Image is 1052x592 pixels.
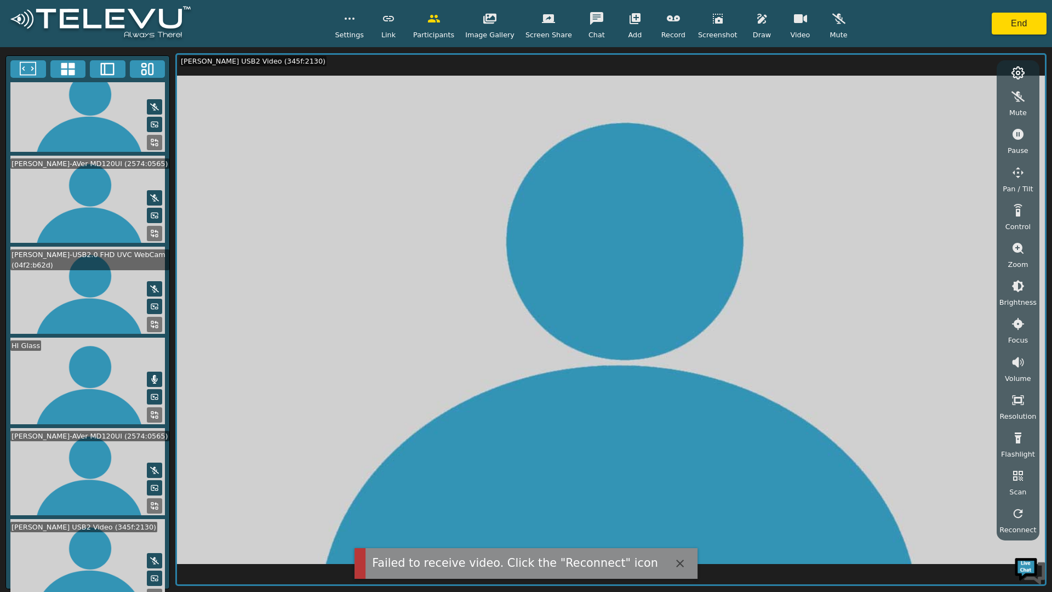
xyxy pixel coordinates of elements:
[19,51,46,78] img: d_736959983_company_1615157101543_736959983
[180,56,327,66] div: [PERSON_NAME] USB2 Video (345f:2130)
[999,525,1036,535] span: Reconnect
[381,30,396,40] span: Link
[1014,554,1047,587] img: Chat Widget
[64,138,151,249] span: We're online!
[1008,259,1028,270] span: Zoom
[147,498,162,514] button: Replace Feed
[147,226,162,241] button: Replace Feed
[147,463,162,478] button: Mute
[1005,221,1031,232] span: Control
[5,299,209,338] textarea: Type your message and hit 'Enter'
[10,340,41,351] div: HI Glass
[1009,107,1027,118] span: Mute
[147,571,162,586] button: Picture in Picture
[1008,335,1028,345] span: Focus
[50,60,86,78] button: 4x4
[147,208,162,223] button: Picture in Picture
[753,30,771,40] span: Draw
[992,13,1047,35] button: End
[147,117,162,132] button: Picture in Picture
[5,3,196,44] img: logoWhite.png
[10,60,46,78] button: Fullscreen
[588,30,605,40] span: Chat
[147,99,162,115] button: Mute
[335,30,364,40] span: Settings
[147,407,162,423] button: Replace Feed
[661,30,685,40] span: Record
[90,60,125,78] button: Two Window Medium
[180,5,206,32] div: Minimize live chat window
[372,555,658,572] div: Failed to receive video. Click the "Reconnect" icon
[147,372,162,387] button: Mute
[413,30,454,40] span: Participants
[1005,373,1031,384] span: Volume
[791,30,810,40] span: Video
[130,60,165,78] button: Three Window Medium
[1009,487,1026,497] span: Scan
[10,249,169,270] div: [PERSON_NAME]-USB2.0 FHD UVC WebCam (04f2:b62d)
[10,158,169,169] div: [PERSON_NAME]-AVer MD120UI (2574:0565)
[147,190,162,206] button: Mute
[999,411,1036,422] span: Resolution
[147,553,162,568] button: Mute
[698,30,737,40] span: Screenshot
[147,299,162,314] button: Picture in Picture
[147,317,162,332] button: Replace Feed
[628,30,642,40] span: Add
[57,58,184,72] div: Chat with us now
[147,135,162,150] button: Replace Feed
[147,389,162,405] button: Picture in Picture
[147,480,162,496] button: Picture in Picture
[147,281,162,297] button: Mute
[465,30,514,40] span: Image Gallery
[1001,449,1035,459] span: Flashlight
[1008,145,1028,156] span: Pause
[10,431,169,441] div: [PERSON_NAME]-AVer MD120UI (2574:0565)
[525,30,572,40] span: Screen Share
[1003,184,1033,194] span: Pan / Tilt
[10,522,157,532] div: [PERSON_NAME] USB2 Video (345f:2130)
[830,30,847,40] span: Mute
[999,297,1037,308] span: Brightness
